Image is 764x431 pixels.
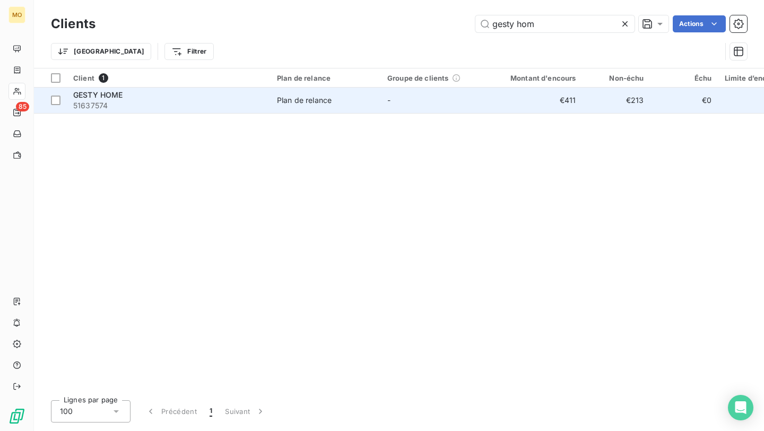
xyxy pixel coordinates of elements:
img: Logo LeanPay [8,408,25,425]
div: Plan de relance [277,74,375,82]
span: 85 [16,102,29,111]
span: 100 [60,406,73,417]
div: Non-échu [589,74,644,82]
div: Échu [657,74,712,82]
span: 1 [99,73,108,83]
div: Open Intercom Messenger [728,395,753,420]
span: GESTY HOME [73,90,123,99]
div: MO [8,6,25,23]
button: Actions [673,15,726,32]
td: €0 [650,88,718,113]
span: Client [73,74,94,82]
div: Plan de relance [277,95,332,106]
td: €213 [583,88,650,113]
button: 1 [203,400,219,423]
span: Groupe de clients [387,74,449,82]
button: Précédent [139,400,203,423]
span: 1 [210,406,212,417]
button: [GEOGRAPHIC_DATA] [51,43,151,60]
div: Montant d'encours [498,74,576,82]
input: Rechercher [475,15,635,32]
span: 51637574 [73,100,264,111]
button: Suivant [219,400,272,423]
td: €411 [491,88,583,113]
h3: Clients [51,14,95,33]
button: Filtrer [164,43,213,60]
span: - [387,96,390,105]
